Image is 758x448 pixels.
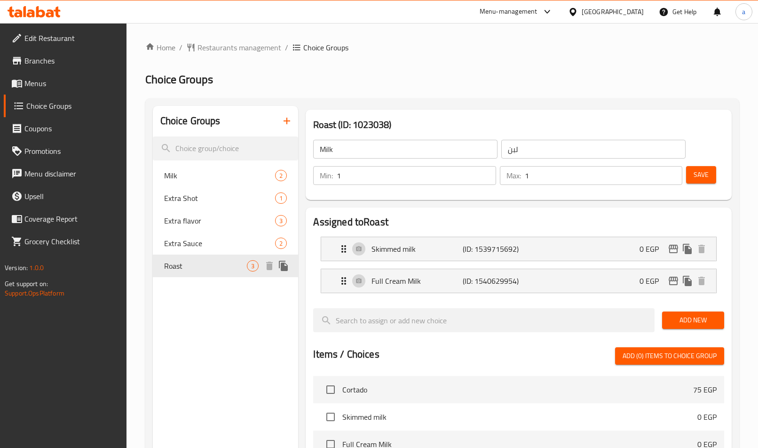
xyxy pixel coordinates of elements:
[153,209,299,232] div: Extra flavor3
[506,170,521,181] p: Max:
[640,243,666,255] p: 0 EGP
[4,49,126,72] a: Branches
[24,191,119,202] span: Upsell
[4,117,126,140] a: Coupons
[742,7,745,17] span: a
[24,213,119,224] span: Coverage Report
[4,95,126,117] a: Choice Groups
[313,215,724,229] h2: Assigned to Roast
[29,262,44,274] span: 1.0.0
[371,275,463,287] p: Full Cream Milk
[164,260,247,272] span: Roast
[153,255,299,277] div: Roast3deleteduplicate
[275,215,287,226] div: Choices
[670,314,717,326] span: Add New
[26,100,119,112] span: Choice Groups
[320,170,333,181] p: Min:
[164,192,276,204] span: Extra Shot
[160,114,221,128] h2: Choice Groups
[695,274,709,288] button: delete
[480,6,537,17] div: Menu-management
[321,237,716,261] div: Expand
[313,347,379,361] h2: Items / Choices
[694,169,709,181] span: Save
[623,350,717,362] span: Add (0) items to choice group
[666,242,680,256] button: edit
[24,32,119,44] span: Edit Restaurant
[666,274,680,288] button: edit
[342,411,697,423] span: Skimmed milk
[321,380,340,400] span: Select choice
[24,168,119,179] span: Menu disclaimer
[24,55,119,66] span: Branches
[24,145,119,157] span: Promotions
[262,259,276,273] button: delete
[662,312,724,329] button: Add New
[321,407,340,427] span: Select choice
[4,140,126,162] a: Promotions
[276,171,286,180] span: 2
[153,136,299,160] input: search
[693,384,717,395] p: 75 EGP
[342,384,693,395] span: Cortado
[247,260,259,272] div: Choices
[5,262,28,274] span: Version:
[4,185,126,208] a: Upsell
[303,42,348,53] span: Choice Groups
[695,242,709,256] button: delete
[247,262,258,271] span: 3
[371,243,463,255] p: Skimmed milk
[153,232,299,255] div: Extra Sauce2
[164,170,276,181] span: Milk
[145,42,175,53] a: Home
[275,238,287,249] div: Choices
[313,117,724,132] h3: Roast (ID: 1023038)
[275,192,287,204] div: Choices
[313,233,724,265] li: Expand
[321,269,716,293] div: Expand
[313,308,654,332] input: search
[276,216,286,225] span: 3
[5,287,64,299] a: Support.OpsPlatform
[697,411,717,423] p: 0 EGP
[276,259,291,273] button: duplicate
[4,230,126,253] a: Grocery Checklist
[164,215,276,226] span: Extra flavor
[153,187,299,209] div: Extra Shot1
[285,42,288,53] li: /
[640,275,666,287] p: 0 EGP
[4,162,126,185] a: Menu disclaimer
[197,42,281,53] span: Restaurants management
[4,27,126,49] a: Edit Restaurant
[179,42,182,53] li: /
[276,239,286,248] span: 2
[24,78,119,89] span: Menus
[680,242,695,256] button: duplicate
[4,72,126,95] a: Menus
[680,274,695,288] button: duplicate
[164,238,276,249] span: Extra Sauce
[186,42,281,53] a: Restaurants management
[24,123,119,134] span: Coupons
[582,7,644,17] div: [GEOGRAPHIC_DATA]
[313,265,724,297] li: Expand
[463,275,523,287] p: (ID: 1540629954)
[463,243,523,255] p: (ID: 1539715692)
[145,69,213,90] span: Choice Groups
[686,166,716,184] button: Save
[615,347,724,365] button: Add (0) items to choice group
[276,194,286,203] span: 1
[145,42,739,53] nav: breadcrumb
[4,208,126,230] a: Coverage Report
[153,164,299,187] div: Milk2
[5,278,48,290] span: Get support on:
[24,236,119,247] span: Grocery Checklist
[275,170,287,181] div: Choices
